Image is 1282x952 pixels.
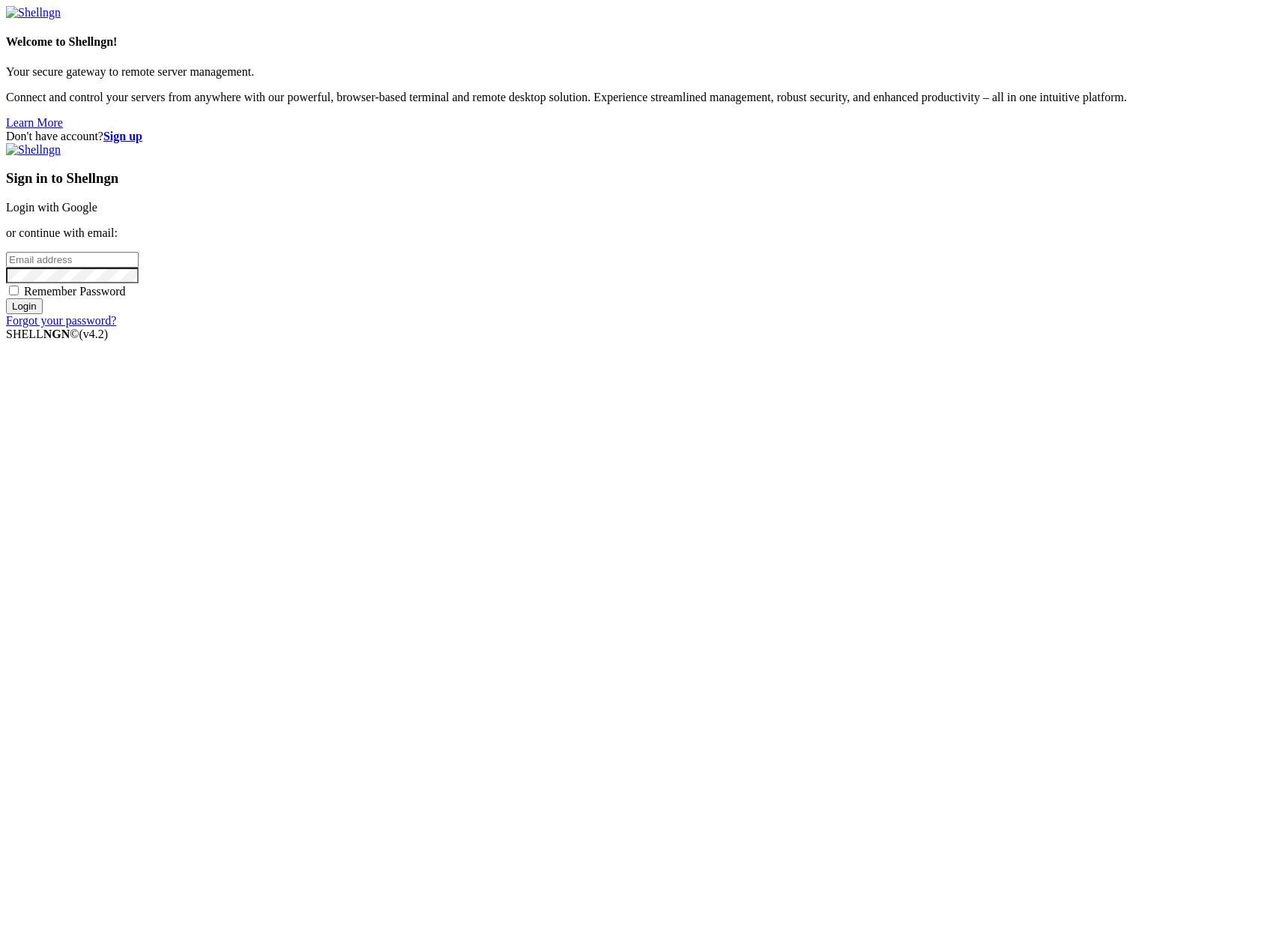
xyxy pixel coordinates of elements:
[6,328,108,340] span: SHELL ©
[6,314,116,327] a: Forgot your password?
[103,130,142,142] a: Sign up
[6,6,61,19] img: Shellngn
[9,286,19,295] input: Remember Password
[6,252,139,268] input: Email address
[6,35,1276,49] h4: Welcome to Shellngn!
[6,298,43,314] input: Login
[6,201,97,214] a: Login with Google
[6,65,1276,79] p: Your secure gateway to remote server management.
[6,91,1276,104] p: Connect and control your servers from anywhere with our powerful, browser-based terminal and remo...
[6,130,1276,143] div: Don't have account?
[6,116,63,129] a: Learn More
[6,143,61,157] img: Shellngn
[6,170,1276,187] h3: Sign in to Shellngn
[6,226,1276,240] p: or continue with email:
[24,285,126,298] span: Remember Password
[43,328,70,340] b: NGN
[79,328,109,340] span: 4.2.0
